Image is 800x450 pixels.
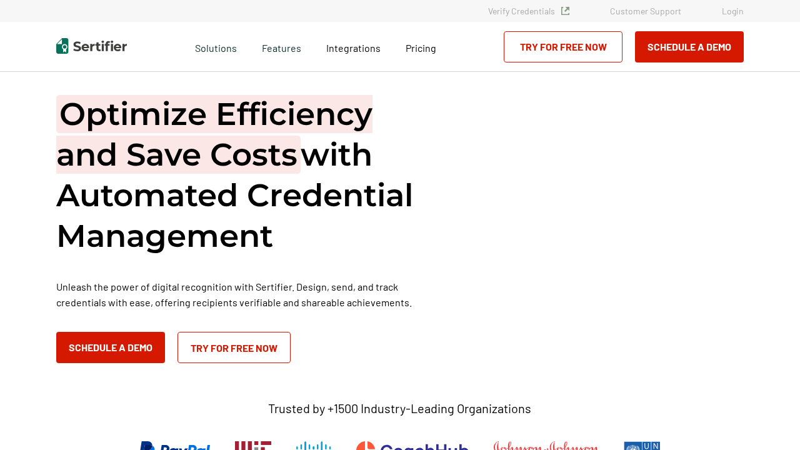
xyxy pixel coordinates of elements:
p: Trusted by +1500 Industry-Leading Organizations [268,401,531,416]
img: Verified [561,7,569,15]
span: Solutions [195,39,237,54]
a: Verify Credentials [488,6,569,16]
span: Optimize Efficiency and Save Costs [56,95,372,174]
a: Try for Free Now [177,332,291,363]
a: Try for Free Now [504,31,622,62]
p: Unleash the power of digital recognition with Sertifier. Design, send, and track credentials with... [56,279,431,310]
a: Integrations [326,39,381,54]
h1: with Automated Credential Management [56,94,431,256]
a: Customer Support [610,6,681,16]
a: Login [722,6,744,16]
span: Pricing [406,42,436,54]
span: Features [262,39,301,54]
a: Pricing [406,39,436,54]
span: Integrations [326,42,381,54]
img: Sertifier | Digital Credentialing Platform [56,38,127,54]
